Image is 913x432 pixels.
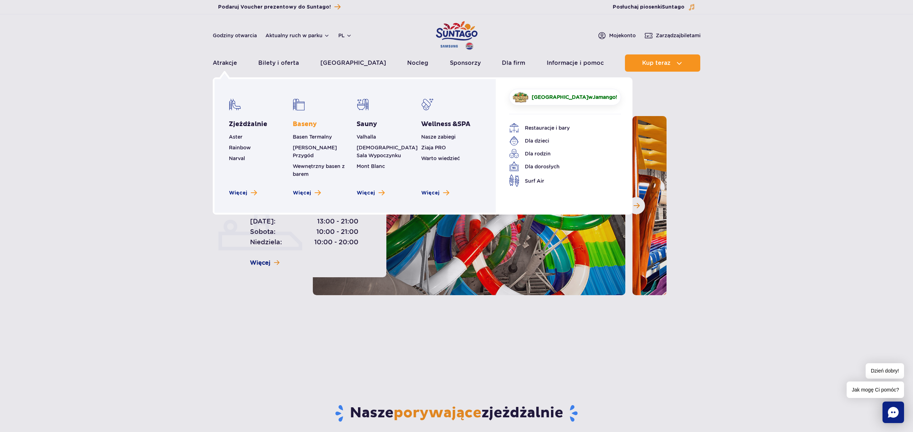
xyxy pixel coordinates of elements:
a: Ziaja PRO [421,145,446,150]
a: Basen Termalny [293,134,332,140]
span: Surf Air [525,177,544,185]
button: pl [338,32,352,39]
a: Narval [229,155,245,161]
span: Więcej [421,189,439,197]
a: Warto wiedzieć [421,155,460,161]
div: Chat [883,402,904,423]
a: [GEOGRAPHIC_DATA]wJamango! [509,89,621,105]
span: Zarządzaj biletami [656,32,701,39]
a: Aster [229,134,243,140]
span: SPA [457,120,470,128]
button: Aktualny ruch w parku [265,33,330,38]
a: [PERSON_NAME] Przygód [293,145,337,158]
a: [DEMOGRAPHIC_DATA] Sala Wypoczynku [357,145,418,158]
a: Mojekonto [598,31,636,40]
a: Rainbow [229,145,251,150]
span: [GEOGRAPHIC_DATA] [532,94,588,100]
a: Mont Blanc [357,163,385,169]
span: Dzień dobry! [866,363,904,379]
a: Restauracje i bary [509,123,610,133]
span: Więcej [293,189,311,197]
a: Sauny [357,120,377,129]
button: Kup teraz [625,54,700,72]
a: Zjeżdżalnie [229,120,267,129]
a: [GEOGRAPHIC_DATA] [320,54,386,72]
span: w ! [532,93,617,101]
a: Zobacz więcej Wellness & SPA [421,189,449,197]
span: Kup teraz [642,60,670,66]
a: Surf Air [509,174,610,187]
a: Valhalla [357,134,376,140]
span: Więcej [229,189,247,197]
a: Zobacz więcej basenów [293,189,321,197]
span: Więcej [357,189,375,197]
span: Jak mogę Ci pomóc? [847,381,904,398]
a: Sponsorzy [450,54,481,72]
a: Nocleg [407,54,428,72]
span: Jamango [593,94,616,100]
a: Dla firm [502,54,525,72]
span: Wellness & [421,120,470,128]
span: Moje konto [609,32,636,39]
a: Bilety i oferta [258,54,299,72]
a: Wellness &SPA [421,120,470,129]
a: Informacje i pomoc [547,54,604,72]
a: Zobacz więcej zjeżdżalni [229,189,257,197]
a: Nasze zabiegi [421,134,456,140]
a: Atrakcje [213,54,237,72]
a: Godziny otwarcia [213,32,257,39]
a: Zarządzajbiletami [644,31,701,40]
a: Dla rodzin [509,149,610,159]
a: Zobacz więcej saun [357,189,385,197]
a: Wewnętrzny basen z barem [293,163,345,177]
a: Dla dzieci [509,136,610,146]
a: Dla dorosłych [509,162,610,172]
a: Baseny [293,120,317,129]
